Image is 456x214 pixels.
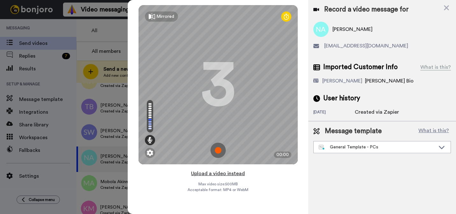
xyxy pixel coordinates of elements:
[319,145,325,150] img: nextgen-template.svg
[313,110,355,116] div: [DATE]
[210,143,226,158] img: ic_record_start.svg
[319,144,435,150] div: General Template - PCs
[355,108,399,116] div: Created via Zapier
[322,77,362,85] div: [PERSON_NAME]
[323,62,398,72] span: Imported Customer Info
[188,187,248,192] span: Acceptable format: MP4 or WebM
[189,169,247,178] button: Upload a video instead
[417,126,451,136] button: What is this?
[365,78,414,83] span: [PERSON_NAME] Bio
[325,126,382,136] span: Message template
[274,152,291,158] div: 00:00
[323,94,360,103] span: User history
[420,63,451,71] div: What is this?
[198,182,238,187] span: Max video size: 500 MB
[201,61,236,109] div: 3
[147,150,153,156] img: ic_gear.svg
[324,42,408,50] span: [EMAIL_ADDRESS][DOMAIN_NAME]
